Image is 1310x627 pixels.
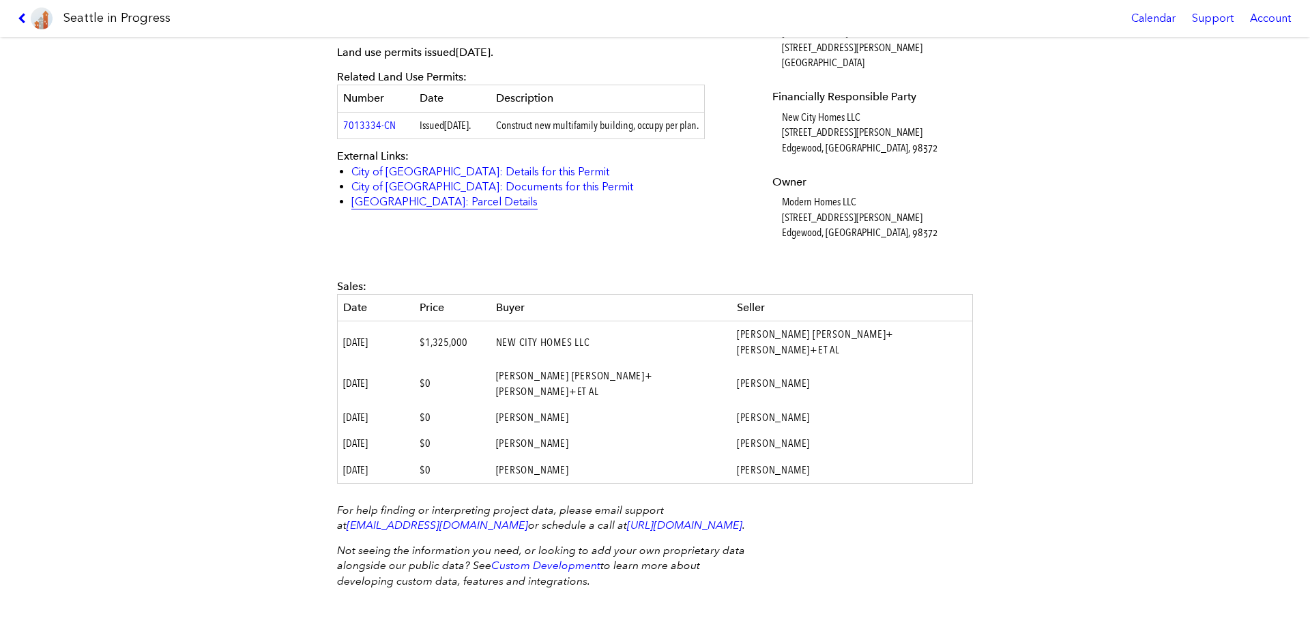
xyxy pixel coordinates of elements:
[491,321,731,363] td: NEW CITY HOMES LLC
[782,25,970,70] dd: [PERSON_NAME] [STREET_ADDRESS][PERSON_NAME] [GEOGRAPHIC_DATA]
[772,89,970,104] dt: Financially Responsible Party
[444,119,469,132] span: [DATE]
[414,321,491,363] td: $1,325,000
[491,112,705,138] td: Construct new multifamily building, occupy per plan.
[337,504,745,531] em: For help finding or interpreting project data, please email support at or schedule a call at .
[731,431,973,456] td: [PERSON_NAME]
[491,85,705,112] th: Description
[772,175,970,190] dt: Owner
[491,559,600,572] a: Custom Development
[414,405,491,431] td: $0
[337,279,973,294] div: Sales:
[63,10,171,27] h1: Seattle in Progress
[343,119,396,132] a: 7013334-CN
[491,457,731,484] td: [PERSON_NAME]
[731,363,973,405] td: [PERSON_NAME]
[491,405,731,431] td: [PERSON_NAME]
[343,336,368,349] span: [DATE]
[414,85,491,112] th: Date
[491,431,731,456] td: [PERSON_NAME]
[414,294,491,321] th: Price
[627,519,742,531] a: [URL][DOMAIN_NAME]
[337,149,409,162] span: External Links:
[731,457,973,484] td: [PERSON_NAME]
[31,8,53,29] img: favicon-96x96.png
[414,363,491,405] td: $0
[351,180,633,193] a: City of [GEOGRAPHIC_DATA]: Documents for this Permit
[782,110,970,156] dd: New City Homes LLC [STREET_ADDRESS][PERSON_NAME] Edgewood, [GEOGRAPHIC_DATA], 98372
[343,411,368,424] span: [DATE]
[731,294,973,321] th: Seller
[731,405,973,431] td: [PERSON_NAME]
[338,85,414,112] th: Number
[343,463,368,476] span: [DATE]
[414,457,491,484] td: $0
[351,195,538,208] a: [GEOGRAPHIC_DATA]: Parcel Details
[414,112,491,138] td: Issued .
[456,46,491,59] span: [DATE]
[343,377,368,390] span: [DATE]
[347,519,528,531] a: [EMAIL_ADDRESS][DOMAIN_NAME]
[414,431,491,456] td: $0
[337,45,751,60] p: Land use permits issued .
[491,363,731,405] td: [PERSON_NAME] [PERSON_NAME]+[PERSON_NAME]+ET AL
[351,165,609,178] a: City of [GEOGRAPHIC_DATA]: Details for this Permit
[782,194,970,240] dd: Modern Homes LLC [STREET_ADDRESS][PERSON_NAME] Edgewood, [GEOGRAPHIC_DATA], 98372
[343,437,368,450] span: [DATE]
[338,294,414,321] th: Date
[337,544,745,587] em: Not seeing the information you need, or looking to add your own proprietary data alongside our pu...
[337,70,467,83] span: Related Land Use Permits:
[491,294,731,321] th: Buyer
[731,321,973,363] td: [PERSON_NAME] [PERSON_NAME]+[PERSON_NAME]+ET AL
